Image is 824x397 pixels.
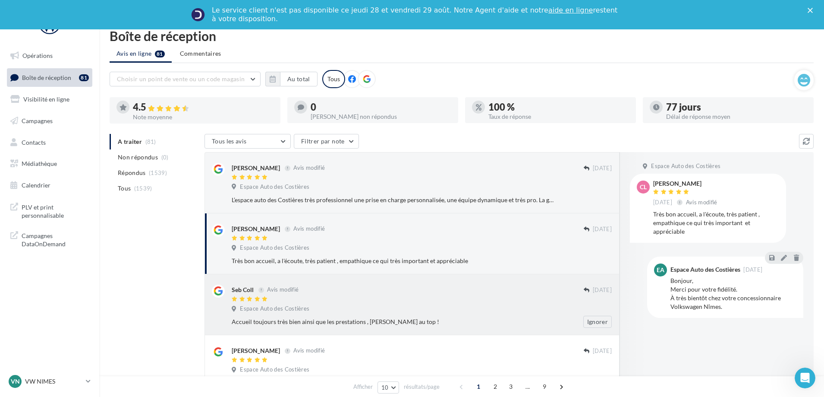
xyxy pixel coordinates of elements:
button: Tous les avis [204,134,291,149]
span: 9 [538,380,551,394]
div: Délai de réponse moyen [666,114,807,120]
a: Boîte de réception81 [5,68,94,87]
span: Campagnes DataOnDemand [22,230,89,248]
div: Très bon accueil, a l'écoute, très patient , empathique ce qui très important et appréciable [232,257,556,265]
button: Choisir un point de vente ou un code magasin [110,72,261,86]
span: Tous [118,184,131,193]
span: VN [11,377,20,386]
div: Seb Coll [232,286,254,294]
a: Médiathèque [5,155,94,173]
span: Médiathèque [22,160,57,167]
div: [PERSON_NAME] [232,346,280,355]
div: Tous [322,70,345,88]
div: [PERSON_NAME] non répondus [311,114,451,120]
span: Répondus [118,168,146,177]
span: Espace Auto des Costières [240,366,309,374]
a: Opérations [5,47,94,65]
a: VN VW NIMES [7,373,92,390]
div: L’espace auto des Costières très professionnel une prise en charge personnalisée, une équipe dyna... [232,196,556,204]
button: Ignorer [583,316,612,328]
span: [DATE] [593,286,612,294]
span: PLV et print personnalisable [22,201,89,220]
div: 0 [311,102,451,112]
div: Espace Auto des Costières [670,267,740,273]
span: Avis modifié [267,286,299,293]
span: Commentaires [180,49,221,58]
div: Bonjour, Merci pour votre fidélité. À très bientôt chez votre concessionnaire Volkswagen Nîmes. [670,276,796,311]
span: [DATE] [743,267,762,273]
span: EA [657,266,664,274]
span: (0) [161,154,169,161]
iframe: Intercom live chat [795,368,815,388]
div: [PERSON_NAME] [653,181,719,187]
span: Choisir un point de vente ou un code magasin [117,75,245,83]
a: Campagnes [5,112,94,130]
button: Au total [265,72,318,86]
p: VW NIMES [25,377,82,386]
span: (1539) [134,185,152,192]
span: Calendrier [22,181,50,189]
span: Espace Auto des Costières [240,183,309,191]
span: Visibilité en ligne [23,95,69,103]
span: [DATE] [593,165,612,172]
div: Fermer [808,8,816,13]
span: [DATE] [593,225,612,233]
a: aide en ligne [548,6,593,14]
span: (1539) [149,169,167,176]
span: Avis modifié [686,199,717,206]
div: Boîte de réception [110,29,814,42]
div: 4.5 [133,102,274,112]
span: 3 [504,380,518,394]
a: PLV et print personnalisable [5,198,94,223]
span: [DATE] [593,347,612,355]
div: Taux de réponse [488,114,629,120]
span: ... [521,380,535,394]
span: CL [640,183,647,191]
span: Avis modifié [293,225,325,232]
div: 100 % [488,102,629,112]
div: 81 [79,74,89,81]
span: Afficher [353,383,373,391]
span: 1 [472,380,485,394]
button: 10 [377,381,399,394]
span: 10 [381,384,389,391]
a: Visibilité en ligne [5,90,94,108]
button: Filtrer par note [294,134,359,149]
a: Calendrier [5,176,94,194]
img: Profile image for Service-Client [191,8,205,22]
a: Contacts [5,133,94,152]
div: Le service client n'est pas disponible ce jeudi 28 et vendredi 29 août. Notre Agent d'aide et not... [212,6,619,23]
span: Campagnes [22,117,53,124]
div: 77 jours [666,102,807,112]
div: [PERSON_NAME] [232,225,280,233]
span: [DATE] [653,199,672,206]
span: Boîte de réception [22,73,71,81]
span: Tous les avis [212,137,247,145]
span: Contacts [22,138,46,146]
button: Au total [280,72,318,86]
span: Avis modifié [293,347,325,354]
div: [PERSON_NAME] [232,164,280,172]
div: Très bon accueil, a l'écoute, très patient , empathique ce qui très important et appréciable [653,210,779,236]
span: Avis modifié [293,165,325,172]
span: Opérations [22,52,53,59]
span: 2 [488,380,502,394]
span: Non répondus [118,153,158,162]
a: Campagnes DataOnDemand [5,226,94,252]
span: Espace Auto des Costières [240,244,309,252]
div: Accueil toujours très bien ainsi que les prestations , [PERSON_NAME] au top ! [232,318,556,326]
div: Note moyenne [133,114,274,120]
span: Espace Auto des Costières [240,305,309,313]
span: résultats/page [404,383,440,391]
span: Espace Auto des Costières [651,162,720,170]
